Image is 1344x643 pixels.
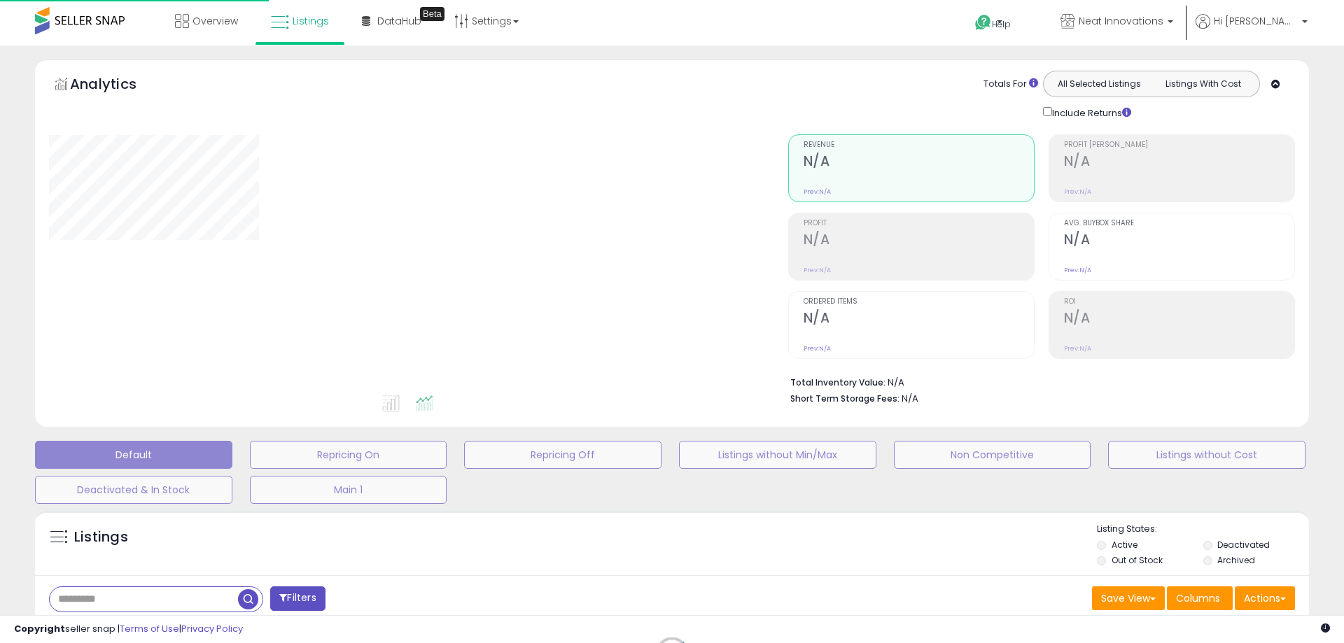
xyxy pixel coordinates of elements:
[804,220,1034,227] span: Profit
[790,376,885,388] b: Total Inventory Value:
[1196,14,1308,45] a: Hi [PERSON_NAME]
[804,344,831,353] small: Prev: N/A
[804,310,1034,329] h2: N/A
[1032,104,1148,120] div: Include Returns
[1064,153,1294,172] h2: N/A
[679,441,876,469] button: Listings without Min/Max
[35,476,232,504] button: Deactivated & In Stock
[14,622,65,635] strong: Copyright
[1151,75,1255,93] button: Listings With Cost
[1064,344,1091,353] small: Prev: N/A
[1214,14,1298,28] span: Hi [PERSON_NAME]
[1064,266,1091,274] small: Prev: N/A
[964,3,1038,45] a: Help
[35,441,232,469] button: Default
[894,441,1091,469] button: Non Competitive
[14,623,243,636] div: seller snap | |
[804,141,1034,149] span: Revenue
[250,476,447,504] button: Main 1
[464,441,661,469] button: Repricing Off
[1047,75,1151,93] button: All Selected Listings
[974,14,992,31] i: Get Help
[1064,141,1294,149] span: Profit [PERSON_NAME]
[70,74,164,97] h5: Analytics
[250,441,447,469] button: Repricing On
[804,188,831,196] small: Prev: N/A
[1064,220,1294,227] span: Avg. Buybox Share
[804,232,1034,250] h2: N/A
[1064,298,1294,306] span: ROI
[804,266,831,274] small: Prev: N/A
[192,14,238,28] span: Overview
[790,373,1284,390] li: N/A
[804,298,1034,306] span: Ordered Items
[790,393,899,404] b: Short Term Storage Fees:
[293,14,329,28] span: Listings
[1064,232,1294,250] h2: N/A
[420,7,444,21] div: Tooltip anchor
[902,392,918,405] span: N/A
[992,18,1011,30] span: Help
[1064,188,1091,196] small: Prev: N/A
[983,78,1038,91] div: Totals For
[1108,441,1305,469] button: Listings without Cost
[804,153,1034,172] h2: N/A
[1064,310,1294,329] h2: N/A
[1079,14,1163,28] span: Neat Innovations
[377,14,421,28] span: DataHub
